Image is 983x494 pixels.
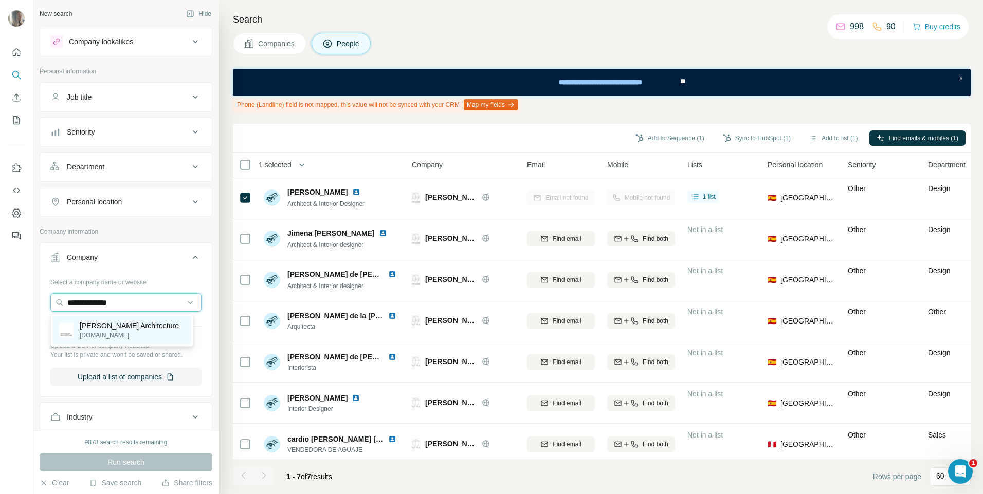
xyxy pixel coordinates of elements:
[687,160,702,170] span: Lists
[8,43,25,62] button: Quick start
[628,130,712,146] button: Add to Sequence (1)
[643,316,668,326] span: Find both
[287,394,348,402] span: [PERSON_NAME]
[69,36,133,47] div: Company lookalikes
[928,390,951,398] span: Design
[848,225,866,234] span: Other
[928,431,946,439] span: Sales
[40,189,212,214] button: Personal location
[8,111,25,129] button: My lists
[780,275,835,285] span: [GEOGRAPHIC_DATA]
[352,188,360,196] img: LinkedIn logo
[8,159,25,177] button: Use Surfe on LinkedIn
[412,160,443,170] span: Company
[80,331,179,340] p: [DOMAIN_NAME]
[287,435,434,443] span: cardio [PERSON_NAME] [PERSON_NAME]
[607,313,675,329] button: Find both
[527,313,595,329] button: Find email
[40,9,72,18] div: New search
[768,275,776,285] span: 🇪🇸
[886,21,896,33] p: 90
[643,398,668,408] span: Find both
[67,252,98,262] div: Company
[337,39,360,49] span: People
[307,472,311,481] span: 7
[67,197,122,207] div: Personal location
[412,356,420,367] img: Logo of Belén Domecq
[161,478,212,488] button: Share filters
[67,127,95,137] div: Seniority
[40,245,212,274] button: Company
[928,160,966,170] span: Department
[425,274,477,284] span: [PERSON_NAME]
[869,130,966,146] button: Find emails & mobiles (1)
[8,226,25,245] button: Feedback
[464,99,518,110] button: Map my fields
[287,200,365,207] span: Architect & Interior Designer
[780,357,835,367] span: [GEOGRAPHIC_DATA]
[643,234,668,243] span: Find both
[388,312,396,320] img: LinkedIn logo
[59,323,74,337] img: Oppenheim Architecture
[913,20,960,34] button: Buy credits
[50,368,202,386] button: Upload a list of companies
[780,193,835,203] span: [GEOGRAPHIC_DATA]
[286,472,332,481] span: results
[287,353,421,361] span: [PERSON_NAME] de [PERSON_NAME]
[425,233,477,243] span: [PERSON_NAME]
[67,412,93,422] div: Industry
[264,354,280,370] img: Avatar
[425,356,477,367] span: [PERSON_NAME]
[40,478,69,488] button: Clear
[768,316,776,326] span: 🇪🇸
[425,439,477,449] span: [PERSON_NAME]
[258,39,296,49] span: Companies
[607,436,675,452] button: Find both
[425,397,477,408] span: [PERSON_NAME]
[40,85,212,109] button: Job title
[412,192,420,203] img: Logo of Belén Domecq
[89,478,141,488] button: Save search
[687,267,723,275] span: Not in a list
[233,12,971,27] h4: Search
[928,184,951,193] span: Design
[850,21,864,33] p: 998
[768,439,776,449] span: 🇵🇪
[848,160,876,170] span: Seniority
[50,274,202,287] div: Select a company name or website
[848,431,866,439] span: Other
[687,349,723,357] span: Not in a list
[287,270,421,278] span: [PERSON_NAME] de [PERSON_NAME]
[301,472,307,481] span: of
[352,394,360,402] img: LinkedIn logo
[287,241,363,249] span: Architect & Interior designer
[553,440,581,449] span: Find email
[67,92,92,102] div: Job title
[607,354,675,370] button: Find both
[527,395,595,411] button: Find email
[928,349,951,357] span: Design
[233,96,520,113] div: Phone (Landline) field is not mapped, this value will not be synced with your CRM
[264,189,280,206] img: Avatar
[67,162,104,172] div: Department
[768,160,823,170] span: Personal location
[527,354,595,370] button: Find email
[716,130,798,146] button: Sync to HubSpot (1)
[848,267,866,275] span: Other
[768,234,776,244] span: 🇪🇸
[768,193,776,203] span: 🇪🇸
[287,363,401,372] span: Interiorista
[948,459,973,484] iframe: Intercom live chat
[80,320,179,331] p: [PERSON_NAME] Architecture
[687,431,723,439] span: Not in a list
[233,69,971,96] iframe: Banner
[388,435,396,443] img: LinkedIn logo
[643,440,668,449] span: Find both
[264,231,280,247] img: Avatar
[40,67,212,76] p: Personal information
[286,472,301,481] span: 1 - 7
[388,270,396,278] img: LinkedIn logo
[768,357,776,367] span: 🇪🇸
[425,192,477,202] span: [PERSON_NAME]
